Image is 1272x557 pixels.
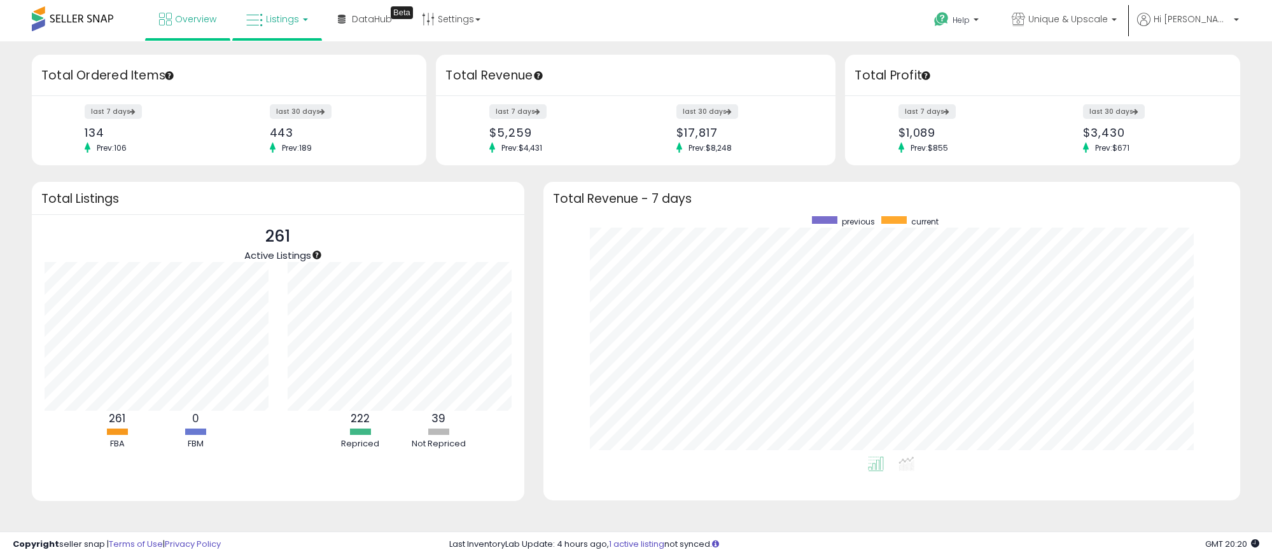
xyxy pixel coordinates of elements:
[85,126,220,139] div: 134
[920,70,932,81] div: Tooltip anchor
[489,126,626,139] div: $5,259
[533,70,544,81] div: Tooltip anchor
[1154,13,1230,25] span: Hi [PERSON_NAME]
[495,142,549,153] span: Prev: $4,431
[85,104,142,119] label: last 7 days
[1028,13,1108,25] span: Unique & Upscale
[322,438,398,450] div: Repriced
[898,104,956,119] label: last 7 days
[391,6,413,19] div: Tooltip anchor
[682,142,738,153] span: Prev: $8,248
[270,126,405,139] div: 443
[13,539,221,551] div: seller snap | |
[489,104,547,119] label: last 7 days
[90,142,133,153] span: Prev: 106
[953,15,970,25] span: Help
[676,104,738,119] label: last 30 days
[351,411,370,426] b: 222
[244,224,311,249] p: 261
[609,538,664,550] a: 1 active listing
[13,538,59,550] strong: Copyright
[41,67,417,85] h3: Total Ordered Items
[431,411,445,426] b: 39
[911,216,939,227] span: current
[270,104,332,119] label: last 30 days
[676,126,813,139] div: $17,817
[244,249,311,262] span: Active Listings
[109,411,125,426] b: 261
[449,539,1259,551] div: Last InventoryLab Update: 4 hours ago, not synced.
[553,194,1231,203] h3: Total Revenue - 7 days
[175,13,216,25] span: Overview
[855,67,1230,85] h3: Total Profit
[276,142,318,153] span: Prev: 189
[445,67,826,85] h3: Total Revenue
[1205,538,1259,550] span: 2025-09-9 20:20 GMT
[109,538,163,550] a: Terms of Use
[41,194,515,203] h3: Total Listings
[157,438,234,450] div: FBM
[904,142,954,153] span: Prev: $855
[924,2,991,41] a: Help
[266,13,299,25] span: Listings
[842,216,875,227] span: previous
[352,13,392,25] span: DataHub
[192,411,199,426] b: 0
[1137,13,1239,41] a: Hi [PERSON_NAME]
[165,538,221,550] a: Privacy Policy
[311,249,323,261] div: Tooltip anchor
[400,438,477,450] div: Not Repriced
[79,438,155,450] div: FBA
[898,126,1033,139] div: $1,089
[933,11,949,27] i: Get Help
[1083,104,1145,119] label: last 30 days
[712,540,719,548] i: Click here to read more about un-synced listings.
[1089,142,1136,153] span: Prev: $671
[164,70,175,81] div: Tooltip anchor
[1083,126,1218,139] div: $3,430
